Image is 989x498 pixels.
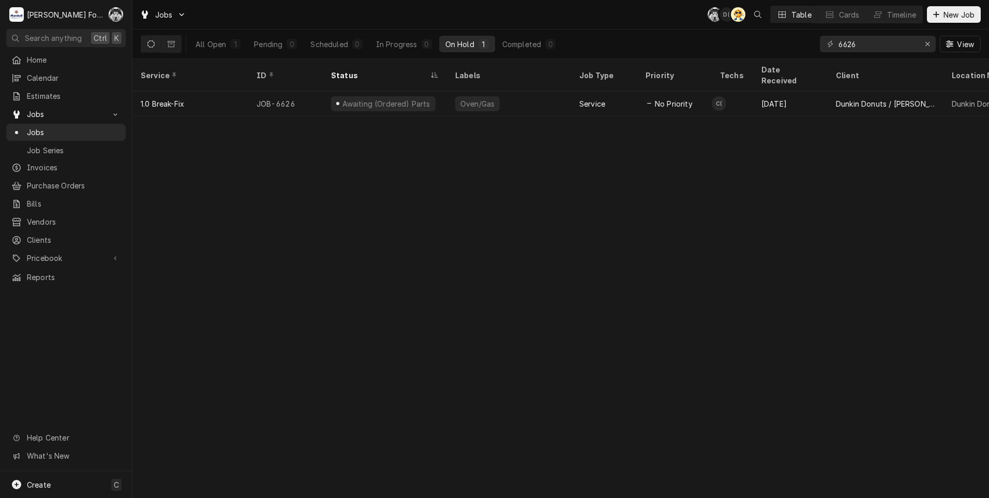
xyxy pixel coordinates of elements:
[940,36,981,52] button: View
[27,272,121,283] span: Reports
[547,39,553,50] div: 0
[6,195,126,212] a: Bills
[955,39,976,50] span: View
[6,429,126,446] a: Go to Help Center
[27,91,121,101] span: Estimates
[720,7,734,22] div: D(
[941,9,977,20] span: New Job
[579,70,629,81] div: Job Type
[838,36,916,52] input: Keyword search
[712,96,726,111] div: C(
[750,6,766,23] button: Open search
[331,70,428,81] div: Status
[27,72,121,83] span: Calendar
[354,39,361,50] div: 0
[254,39,282,50] div: Pending
[114,479,119,490] span: C
[839,9,860,20] div: Cards
[6,447,126,464] a: Go to What's New
[94,33,107,43] span: Ctrl
[459,98,496,109] div: Oven/Gas
[6,231,126,248] a: Clients
[712,96,726,111] div: Chris Branca (99)'s Avatar
[731,7,745,22] div: AT
[836,70,933,81] div: Client
[6,269,126,286] a: Reports
[289,39,295,50] div: 0
[579,98,605,109] div: Service
[27,109,105,120] span: Jobs
[141,98,184,109] div: 1.0 Break-Fix
[232,39,238,50] div: 1
[376,39,417,50] div: In Progress
[155,9,173,20] span: Jobs
[27,127,121,138] span: Jobs
[6,177,126,194] a: Purchase Orders
[6,124,126,141] a: Jobs
[25,33,82,43] span: Search anything
[27,9,103,20] div: [PERSON_NAME] Food Equipment Service
[257,70,312,81] div: ID
[6,69,126,86] a: Calendar
[708,7,722,22] div: Chris Murphy (103)'s Avatar
[27,432,119,443] span: Help Center
[6,159,126,176] a: Invoices
[6,87,126,105] a: Estimates
[927,6,981,23] button: New Job
[109,7,123,22] div: C(
[27,216,121,227] span: Vendors
[720,70,745,81] div: Techs
[6,142,126,159] a: Job Series
[141,70,238,81] div: Service
[136,6,190,23] a: Go to Jobs
[655,98,693,109] span: No Priority
[481,39,487,50] div: 1
[455,70,563,81] div: Labels
[196,39,226,50] div: All Open
[445,39,474,50] div: On Hold
[248,91,323,116] div: JOB-6626
[919,36,936,52] button: Erase input
[6,29,126,47] button: Search anythingCtrlK
[341,98,431,109] div: Awaiting (Ordered) Parts
[753,91,828,116] div: [DATE]
[720,7,734,22] div: David Testa (92)'s Avatar
[9,7,24,22] div: Marshall Food Equipment Service's Avatar
[502,39,541,50] div: Completed
[310,39,348,50] div: Scheduled
[887,9,916,20] div: Timeline
[27,180,121,191] span: Purchase Orders
[27,54,121,65] span: Home
[27,235,121,245] span: Clients
[27,480,51,489] span: Create
[9,7,24,22] div: M
[836,98,935,109] div: Dunkin Donuts / [PERSON_NAME]'S Mgmnt.
[109,7,123,22] div: Chris Murphy (103)'s Avatar
[27,198,121,209] span: Bills
[424,39,430,50] div: 0
[27,145,121,156] span: Job Series
[27,450,119,461] span: What's New
[731,7,745,22] div: Adam Testa's Avatar
[6,51,126,68] a: Home
[27,162,121,173] span: Invoices
[6,106,126,123] a: Go to Jobs
[791,9,812,20] div: Table
[646,70,701,81] div: Priority
[114,33,119,43] span: K
[6,250,126,267] a: Go to Pricebook
[708,7,722,22] div: C(
[27,253,105,263] span: Pricebook
[6,213,126,230] a: Vendors
[761,64,817,86] div: Date Received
